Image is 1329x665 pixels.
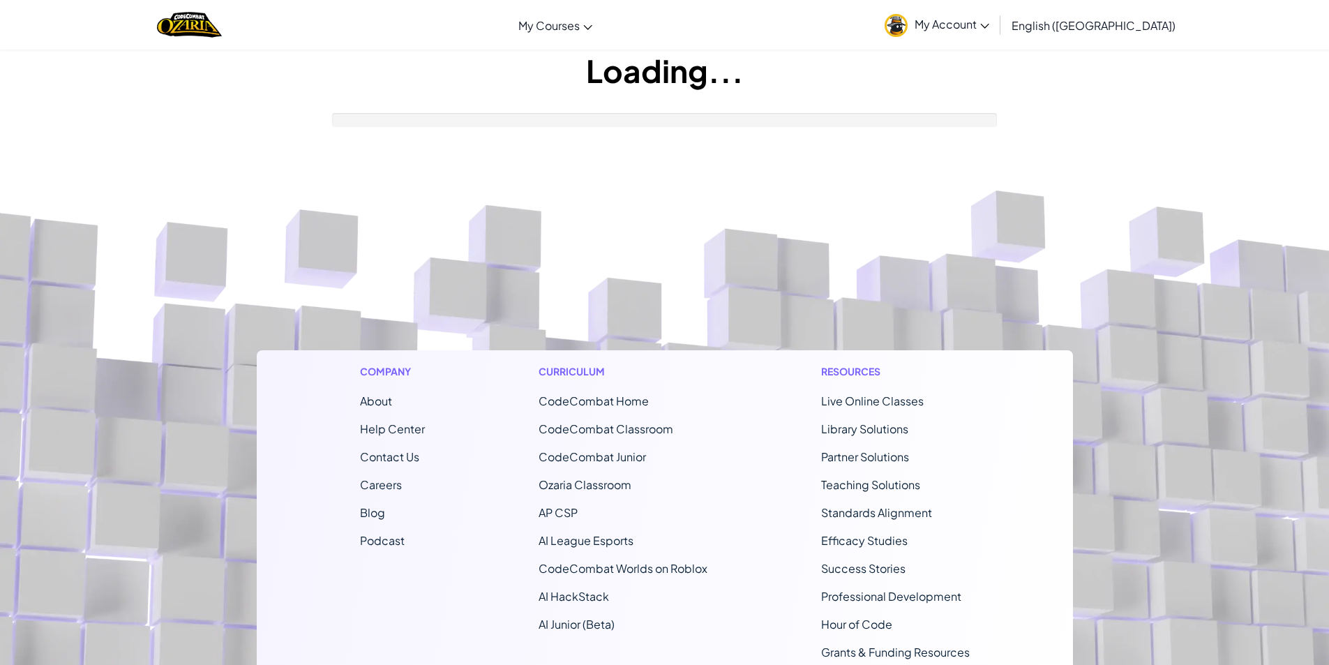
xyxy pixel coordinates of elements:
[360,394,392,408] a: About
[821,617,892,632] a: Hour of Code
[821,394,924,408] a: Live Online Classes
[821,477,920,492] a: Teaching Solutions
[539,617,615,632] a: AI Junior (Beta)
[360,477,402,492] a: Careers
[360,364,425,379] h1: Company
[360,533,405,548] a: Podcast
[539,561,707,576] a: CodeCombat Worlds on Roblox
[539,449,646,464] a: CodeCombat Junior
[1005,6,1182,44] a: English ([GEOGRAPHIC_DATA])
[360,449,419,464] span: Contact Us
[539,589,609,604] a: AI HackStack
[360,505,385,520] a: Blog
[157,10,222,39] a: Ozaria by CodeCombat logo
[539,364,707,379] h1: Curriculum
[915,17,989,31] span: My Account
[539,394,649,408] span: CodeCombat Home
[1012,18,1176,33] span: English ([GEOGRAPHIC_DATA])
[511,6,599,44] a: My Courses
[821,589,961,604] a: Professional Development
[821,449,909,464] a: Partner Solutions
[885,14,908,37] img: avatar
[821,561,906,576] a: Success Stories
[518,18,580,33] span: My Courses
[539,505,578,520] a: AP CSP
[157,10,222,39] img: Home
[539,533,633,548] a: AI League Esports
[821,533,908,548] a: Efficacy Studies
[539,421,673,436] a: CodeCombat Classroom
[821,364,970,379] h1: Resources
[821,505,932,520] a: Standards Alignment
[821,645,970,659] a: Grants & Funding Resources
[821,421,908,436] a: Library Solutions
[539,477,631,492] a: Ozaria Classroom
[878,3,996,47] a: My Account
[360,421,425,436] a: Help Center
